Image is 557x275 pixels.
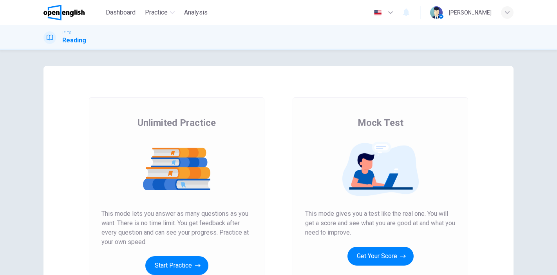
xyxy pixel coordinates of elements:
button: Get Your Score [347,247,414,266]
span: Dashboard [106,8,136,17]
span: This mode gives you a test like the real one. You will get a score and see what you are good at a... [305,209,456,237]
button: Analysis [181,5,211,20]
div: [PERSON_NAME] [449,8,492,17]
a: OpenEnglish logo [43,5,103,20]
span: IELTS [62,30,71,36]
button: Practice [142,5,178,20]
span: Mock Test [358,117,403,129]
button: Dashboard [103,5,139,20]
span: Practice [145,8,168,17]
button: Start Practice [145,256,208,275]
img: OpenEnglish logo [43,5,85,20]
img: en [373,10,383,16]
span: This mode lets you answer as many questions as you want. There is no time limit. You get feedback... [101,209,252,247]
img: Profile picture [430,6,443,19]
h1: Reading [62,36,86,45]
span: Analysis [184,8,208,17]
span: Unlimited Practice [137,117,216,129]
